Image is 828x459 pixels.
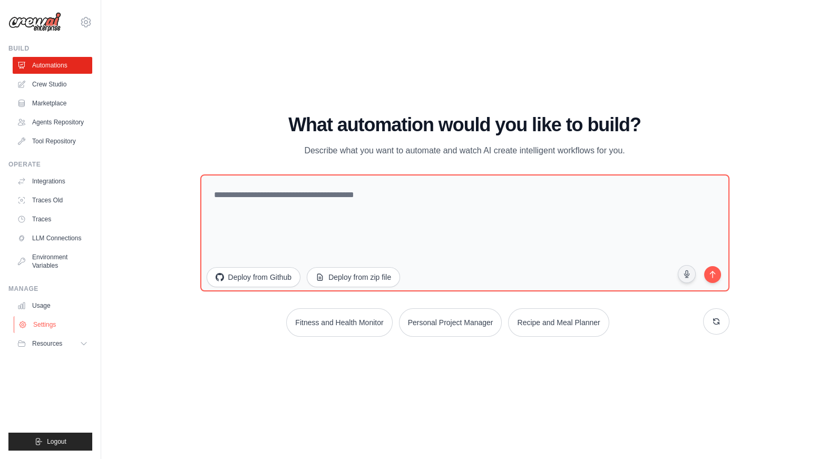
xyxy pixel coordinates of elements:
[508,308,609,337] button: Recipe and Meal Planner
[8,160,92,169] div: Operate
[307,267,400,287] button: Deploy from zip file
[13,192,92,209] a: Traces Old
[13,249,92,274] a: Environment Variables
[13,297,92,314] a: Usage
[8,285,92,293] div: Manage
[13,211,92,228] a: Traces
[13,133,92,150] a: Tool Repository
[200,114,729,135] h1: What automation would you like to build?
[13,335,92,352] button: Resources
[13,95,92,112] a: Marketplace
[13,230,92,247] a: LLM Connections
[32,339,62,348] span: Resources
[13,57,92,74] a: Automations
[288,144,642,158] p: Describe what you want to automate and watch AI create intelligent workflows for you.
[14,316,93,333] a: Settings
[286,308,392,337] button: Fitness and Health Monitor
[8,433,92,451] button: Logout
[207,267,301,287] button: Deploy from Github
[13,76,92,93] a: Crew Studio
[8,12,61,32] img: Logo
[13,173,92,190] a: Integrations
[399,308,502,337] button: Personal Project Manager
[775,408,828,459] iframe: Chat Widget
[13,114,92,131] a: Agents Repository
[47,437,66,446] span: Logout
[8,44,92,53] div: Build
